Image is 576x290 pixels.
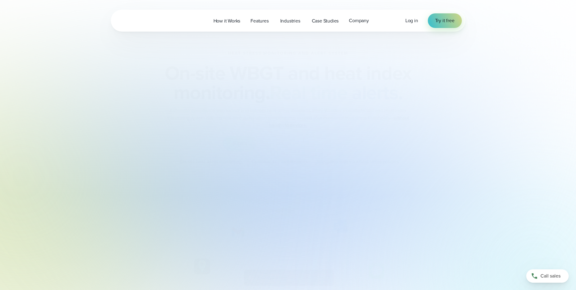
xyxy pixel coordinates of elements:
[280,17,300,25] span: Industries
[213,17,240,25] span: How it Works
[349,17,369,24] span: Company
[405,17,418,24] a: Log in
[208,15,246,27] a: How it Works
[307,15,344,27] a: Case Studies
[428,13,462,28] a: Try it free
[312,17,339,25] span: Case Studies
[435,17,455,24] span: Try it free
[251,17,268,25] span: Features
[526,269,569,283] a: Call sales
[540,272,561,280] span: Call sales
